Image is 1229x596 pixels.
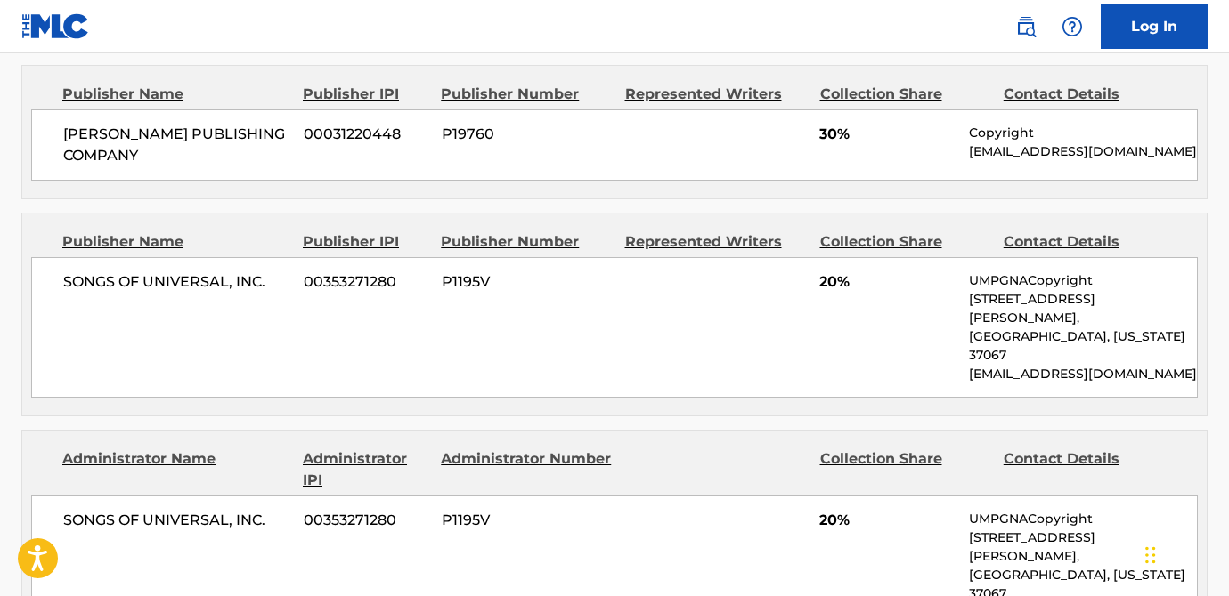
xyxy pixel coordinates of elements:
span: 30% [819,124,956,145]
p: [GEOGRAPHIC_DATA], [US_STATE] 37067 [969,327,1197,365]
p: [EMAIL_ADDRESS][DOMAIN_NAME] [969,365,1197,383]
p: UMPGNACopyright [969,271,1197,290]
p: Copyright [969,124,1197,142]
span: P19760 [442,124,612,145]
span: P1195V [442,271,612,293]
img: help [1062,16,1083,37]
span: [PERSON_NAME] PUBLISHING COMPANY [63,124,290,166]
div: Contact Details [1004,231,1174,253]
span: SONGS OF UNIVERSAL, INC. [63,271,290,293]
div: Contact Details [1004,84,1174,105]
div: Help [1054,9,1090,44]
p: [STREET_ADDRESS][PERSON_NAME], [969,528,1197,566]
span: P1195V [442,510,612,531]
div: Collection Share [820,231,990,253]
div: Collection Share [820,448,990,491]
div: Publisher Number [441,84,611,105]
span: 00353271280 [304,510,428,531]
div: Administrator IPI [303,448,427,491]
img: MLC Logo [21,13,90,39]
a: Public Search [1008,9,1044,44]
span: 00353271280 [304,271,428,293]
p: [EMAIL_ADDRESS][DOMAIN_NAME] [969,142,1197,161]
div: Publisher IPI [303,84,427,105]
div: Represented Writers [625,84,807,105]
span: 20% [819,510,956,531]
div: Publisher Name [62,231,289,253]
p: [STREET_ADDRESS][PERSON_NAME], [969,290,1197,327]
p: UMPGNACopyright [969,510,1197,528]
span: SONGS OF UNIVERSAL, INC. [63,510,290,531]
a: Log In [1101,4,1208,49]
div: Represented Writers [625,231,807,253]
div: Contact Details [1004,448,1174,491]
div: Administrator Number [441,448,611,491]
div: Publisher Number [441,231,611,253]
img: search [1015,16,1037,37]
span: 20% [819,271,956,293]
iframe: Chat Widget [1140,511,1229,596]
div: Collection Share [820,84,990,105]
div: Drag [1145,528,1156,582]
div: Publisher IPI [303,231,427,253]
div: Publisher Name [62,84,289,105]
div: Administrator Name [62,448,289,491]
span: 00031220448 [304,124,428,145]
